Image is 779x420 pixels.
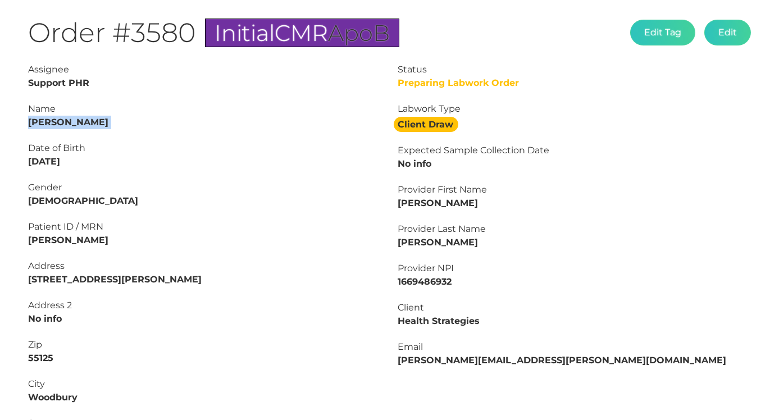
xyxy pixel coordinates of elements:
[398,144,751,157] div: Expected Sample Collection Date
[28,63,381,76] div: Assignee
[28,102,381,116] div: Name
[28,195,138,206] strong: [DEMOGRAPHIC_DATA]
[398,63,751,76] div: Status
[28,16,399,49] h1: Order #3580
[28,156,60,167] strong: [DATE]
[28,338,381,351] div: Zip
[28,77,89,88] strong: Support PHR
[328,19,390,47] span: ApoB
[28,117,108,127] strong: [PERSON_NAME]
[398,262,751,275] div: Provider NPI
[28,377,381,391] div: City
[398,340,751,354] div: Email
[394,117,458,132] strong: Client Draw
[630,20,695,45] button: Edit Tag
[398,316,480,326] strong: Health Strategies
[398,237,479,248] strong: [PERSON_NAME]
[398,301,751,314] div: Client
[398,276,452,287] strong: 1669486932
[28,299,381,312] div: Address 2
[28,259,381,273] div: Address
[28,274,202,285] strong: [STREET_ADDRESS][PERSON_NAME]
[28,353,53,363] strong: 55125
[28,181,381,194] div: Gender
[28,392,78,403] strong: Woodbury
[28,220,381,234] div: Patient ID / MRN
[215,19,275,47] span: Initial
[398,102,751,116] div: Labwork Type
[28,313,62,324] strong: No info
[398,183,751,197] div: Provider First Name
[704,20,751,45] button: Edit
[275,19,328,47] span: CMR
[398,355,727,366] strong: [PERSON_NAME][EMAIL_ADDRESS][PERSON_NAME][DOMAIN_NAME]
[28,141,381,155] div: Date of Birth
[28,235,108,245] strong: [PERSON_NAME]
[398,77,520,88] span: Preparing Labwork Order
[398,222,751,236] div: Provider Last Name
[398,158,432,169] strong: No info
[398,198,479,208] strong: [PERSON_NAME]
